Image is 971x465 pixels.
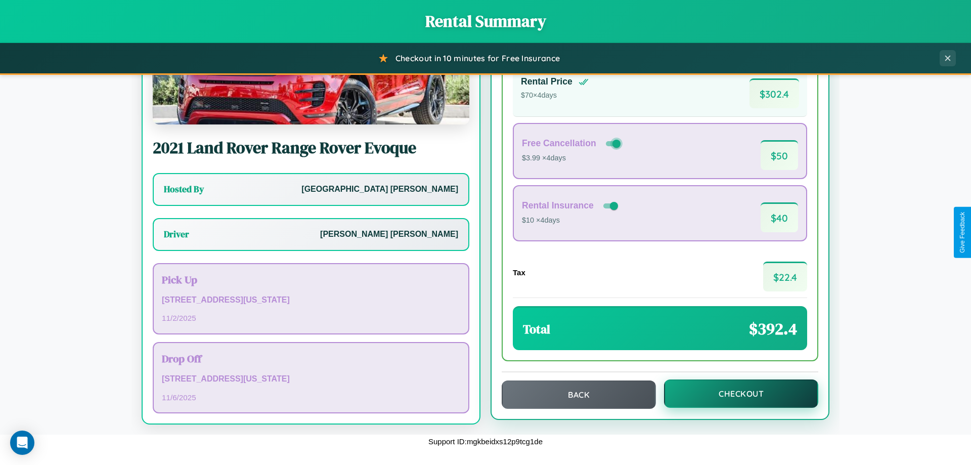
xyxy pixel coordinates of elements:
[521,89,589,102] p: $ 70 × 4 days
[959,212,966,253] div: Give Feedback
[522,200,594,211] h4: Rental Insurance
[763,262,807,291] span: $ 22.4
[502,381,656,409] button: Back
[301,182,458,197] p: [GEOGRAPHIC_DATA] [PERSON_NAME]
[749,78,799,108] span: $ 302.4
[428,435,543,448] p: Support ID: mgkbeidxs12p9tcg1de
[10,431,34,455] div: Open Intercom Messenger
[164,228,189,240] h3: Driver
[522,138,596,149] h4: Free Cancellation
[162,272,460,287] h3: Pick Up
[162,351,460,366] h3: Drop Off
[522,152,623,165] p: $3.99 × 4 days
[761,140,798,170] span: $ 50
[749,318,797,340] span: $ 392.4
[513,268,525,277] h4: Tax
[521,76,572,87] h4: Rental Price
[162,391,460,404] p: 11 / 6 / 2025
[10,10,961,32] h1: Rental Summary
[162,372,460,387] p: [STREET_ADDRESS][US_STATE]
[522,214,620,227] p: $10 × 4 days
[320,227,458,242] p: [PERSON_NAME] [PERSON_NAME]
[395,53,560,63] span: Checkout in 10 minutes for Free Insurance
[164,183,204,195] h3: Hosted By
[162,311,460,325] p: 11 / 2 / 2025
[664,379,818,408] button: Checkout
[761,202,798,232] span: $ 40
[162,293,460,308] p: [STREET_ADDRESS][US_STATE]
[153,137,469,159] h2: 2021 Land Rover Range Rover Evoque
[523,321,550,337] h3: Total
